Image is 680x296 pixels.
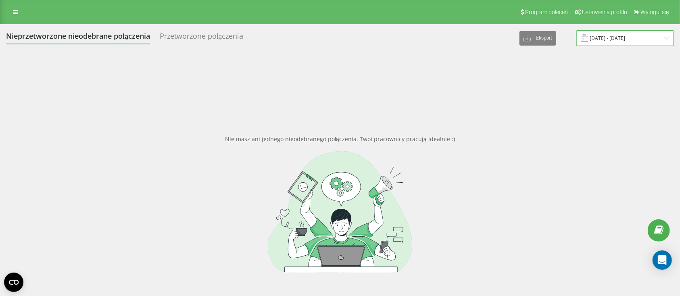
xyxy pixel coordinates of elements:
[640,9,669,15] span: Wyloguj się
[582,9,627,15] span: Ustawienia profilu
[4,273,23,292] button: Open CMP widget
[525,9,568,15] span: Program poleceń
[653,250,672,270] div: Open Intercom Messenger
[6,32,150,44] div: Nieprzetworzone nieodebrane połączenia
[519,31,556,46] button: Eksport
[160,32,243,44] div: Przetworzone połączenia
